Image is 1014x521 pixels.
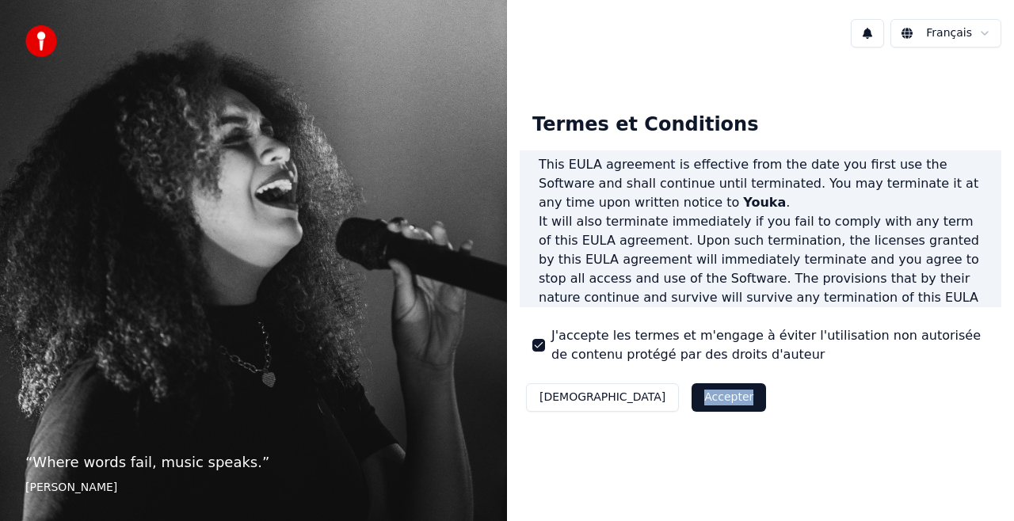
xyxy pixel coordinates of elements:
label: J'accepte les termes et m'engage à éviter l'utilisation non autorisée de contenu protégé par des ... [551,326,989,364]
footer: [PERSON_NAME] [25,480,482,496]
p: It will also terminate immediately if you fail to comply with any term of this EULA agreement. Up... [539,212,982,326]
span: Youka [743,195,786,210]
p: This EULA agreement is effective from the date you first use the Software and shall continue unti... [539,155,982,212]
button: Accepter [692,383,766,412]
div: Termes et Conditions [520,100,771,150]
button: [DEMOGRAPHIC_DATA] [526,383,679,412]
p: “ Where words fail, music speaks. ” [25,451,482,473]
img: youka [25,25,57,57]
